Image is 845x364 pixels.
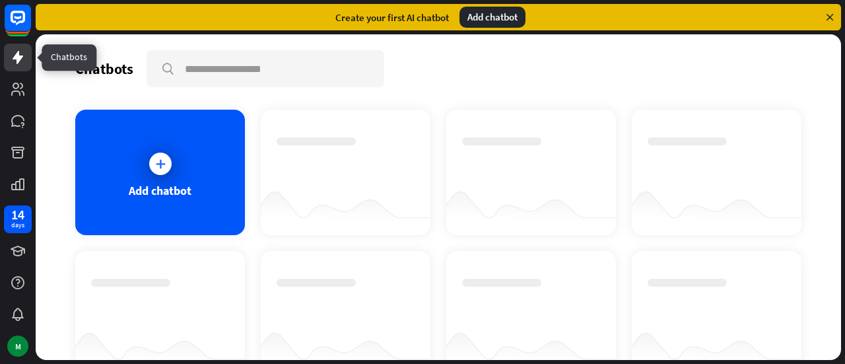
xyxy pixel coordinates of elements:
[129,183,191,198] div: Add chatbot
[4,205,32,233] a: 14 days
[7,336,28,357] div: M
[11,221,24,230] div: days
[75,59,133,78] div: Chatbots
[11,209,24,221] div: 14
[459,7,525,28] div: Add chatbot
[335,11,449,24] div: Create your first AI chatbot
[11,5,50,45] button: Open LiveChat chat widget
